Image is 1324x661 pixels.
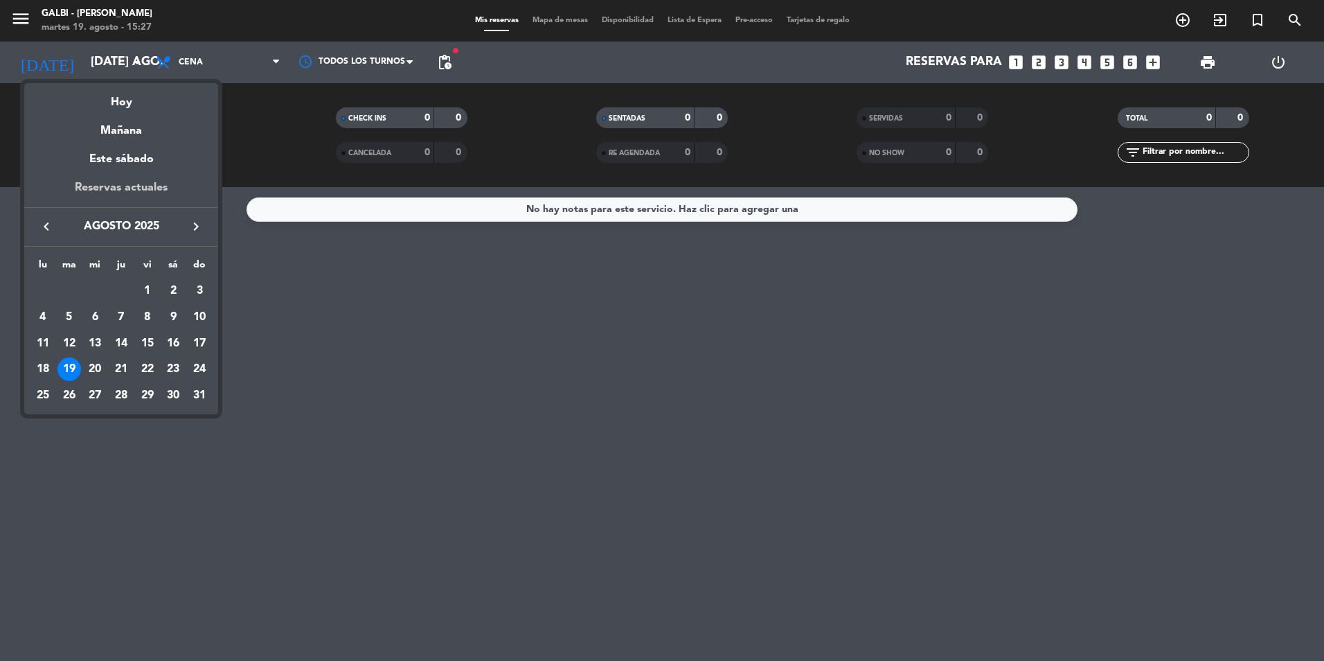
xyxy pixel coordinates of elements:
[109,306,133,329] div: 7
[56,382,82,409] td: 26 de agosto de 2025
[30,257,56,279] th: lunes
[136,332,159,355] div: 15
[59,218,184,236] span: agosto 2025
[188,332,211,355] div: 17
[184,218,208,236] button: keyboard_arrow_right
[82,330,108,357] td: 13 de agosto de 2025
[31,332,55,355] div: 11
[83,332,107,355] div: 13
[161,382,187,409] td: 30 de agosto de 2025
[161,358,185,381] div: 23
[82,356,108,382] td: 20 de agosto de 2025
[24,112,218,140] div: Mañana
[188,384,211,407] div: 31
[83,358,107,381] div: 20
[38,218,55,235] i: keyboard_arrow_left
[82,382,108,409] td: 27 de agosto de 2025
[30,382,56,409] td: 25 de agosto de 2025
[161,278,187,304] td: 2 de agosto de 2025
[134,278,161,304] td: 1 de agosto de 2025
[31,358,55,381] div: 18
[161,304,187,330] td: 9 de agosto de 2025
[24,179,218,207] div: Reservas actuales
[161,332,185,355] div: 16
[136,279,159,303] div: 1
[186,382,213,409] td: 31 de agosto de 2025
[188,279,211,303] div: 3
[109,358,133,381] div: 21
[108,382,134,409] td: 28 de agosto de 2025
[136,358,159,381] div: 22
[31,306,55,329] div: 4
[57,358,81,381] div: 19
[108,356,134,382] td: 21 de agosto de 2025
[56,356,82,382] td: 19 de agosto de 2025
[134,257,161,279] th: viernes
[83,306,107,329] div: 6
[82,257,108,279] th: miércoles
[188,358,211,381] div: 24
[56,257,82,279] th: martes
[186,304,213,330] td: 10 de agosto de 2025
[82,304,108,330] td: 6 de agosto de 2025
[30,304,56,330] td: 4 de agosto de 2025
[24,83,218,112] div: Hoy
[108,304,134,330] td: 7 de agosto de 2025
[134,304,161,330] td: 8 de agosto de 2025
[186,330,213,357] td: 17 de agosto de 2025
[186,257,213,279] th: domingo
[161,279,185,303] div: 2
[24,140,218,179] div: Este sábado
[161,384,185,407] div: 30
[188,218,204,235] i: keyboard_arrow_right
[134,330,161,357] td: 15 de agosto de 2025
[30,278,134,304] td: AGO.
[188,306,211,329] div: 10
[56,330,82,357] td: 12 de agosto de 2025
[161,257,187,279] th: sábado
[57,332,81,355] div: 12
[161,330,187,357] td: 16 de agosto de 2025
[30,330,56,357] td: 11 de agosto de 2025
[136,384,159,407] div: 29
[30,356,56,382] td: 18 de agosto de 2025
[161,356,187,382] td: 23 de agosto de 2025
[161,306,185,329] div: 9
[34,218,59,236] button: keyboard_arrow_left
[109,332,133,355] div: 14
[31,384,55,407] div: 25
[109,384,133,407] div: 28
[134,382,161,409] td: 29 de agosto de 2025
[57,384,81,407] div: 26
[108,330,134,357] td: 14 de agosto de 2025
[136,306,159,329] div: 8
[186,278,213,304] td: 3 de agosto de 2025
[186,356,213,382] td: 24 de agosto de 2025
[83,384,107,407] div: 27
[134,356,161,382] td: 22 de agosto de 2025
[57,306,81,329] div: 5
[108,257,134,279] th: jueves
[56,304,82,330] td: 5 de agosto de 2025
